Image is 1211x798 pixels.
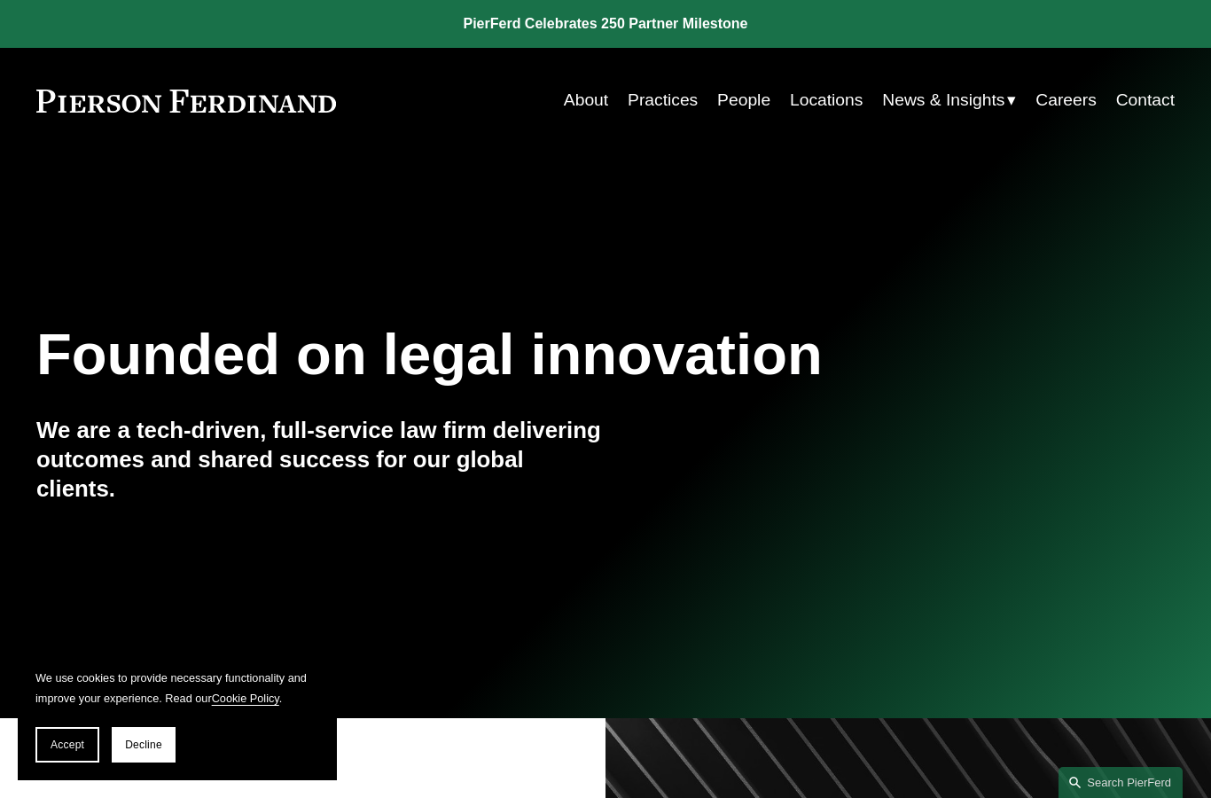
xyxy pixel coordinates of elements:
section: Cookie banner [18,651,337,780]
a: Practices [628,83,698,118]
a: Locations [790,83,863,118]
h4: We are a tech-driven, full-service law firm delivering outcomes and shared success for our global... [36,416,605,503]
a: Cookie Policy [212,692,279,705]
button: Accept [35,727,99,763]
p: We use cookies to provide necessary functionality and improve your experience. Read our . [35,669,319,709]
h1: Founded on legal innovation [36,322,985,388]
a: folder dropdown [882,83,1016,118]
button: Decline [112,727,176,763]
a: About [564,83,608,118]
span: Decline [125,739,162,751]
a: Contact [1116,83,1175,118]
a: People [717,83,770,118]
span: Accept [51,739,84,751]
a: Search this site [1059,767,1183,798]
span: News & Insights [882,85,1004,116]
a: Careers [1035,83,1097,118]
